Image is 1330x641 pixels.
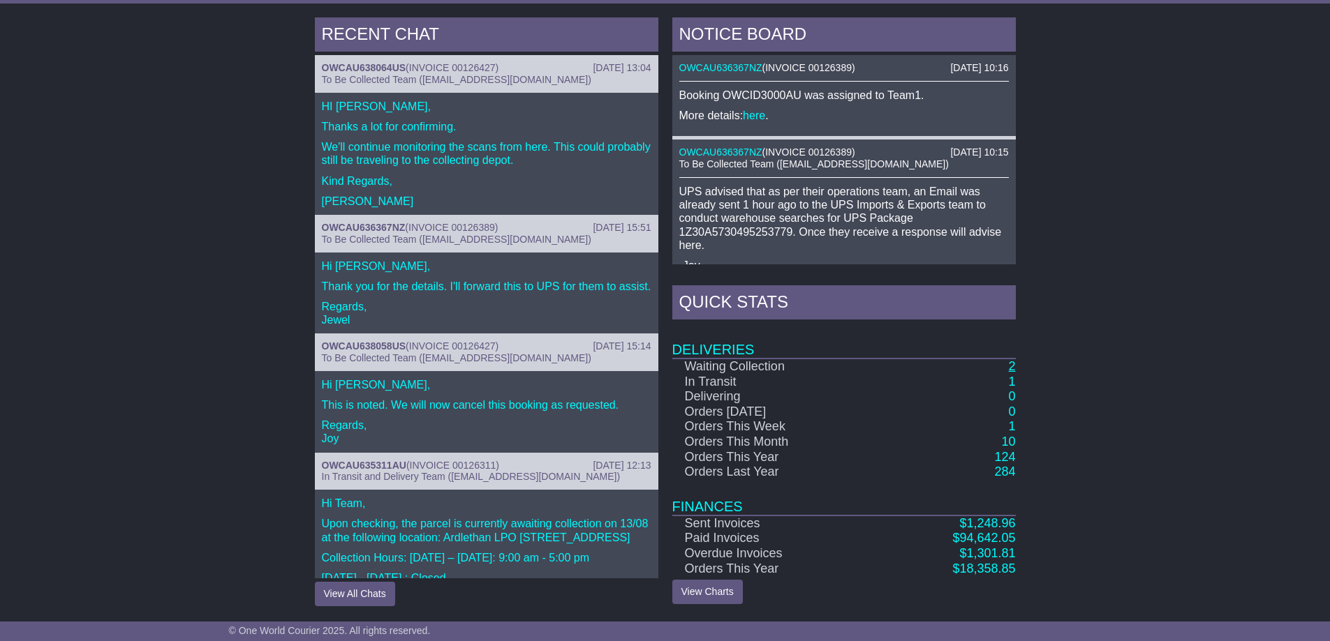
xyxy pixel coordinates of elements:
a: 1 [1008,419,1015,433]
p: Hi [PERSON_NAME], [322,378,651,391]
span: 1,301.81 [966,546,1015,560]
span: © One World Courier 2025. All rights reserved. [229,625,431,636]
span: To Be Collected Team ([EMAIL_ADDRESS][DOMAIN_NAME]) [322,234,591,245]
td: Orders This Month [672,435,880,450]
p: Hi [PERSON_NAME], [322,259,651,273]
td: Sent Invoices [672,515,880,531]
div: Quick Stats [672,285,1016,323]
p: Regards, Joy [322,418,651,445]
td: Waiting Collection [672,359,880,375]
p: We'll continue monitoring the scans from here. This could probably still be traveling to the coll... [322,140,651,167]
span: INVOICE 00126311 [410,460,496,471]
div: ( ) [322,222,651,234]
div: [DATE] 13:04 [593,62,651,74]
div: [DATE] 10:16 [950,62,1008,74]
div: ( ) [679,146,1009,158]
span: INVOICE 00126389 [765,62,852,73]
span: INVOICE 00126427 [409,340,496,352]
td: In Transit [672,375,880,390]
a: OWCAU638064US [322,62,406,73]
p: Regards, Jewel [322,300,651,326]
p: HI [PERSON_NAME], [322,100,651,113]
p: -Joy [679,259,1009,272]
span: In Transit and Delivery Team ([EMAIL_ADDRESS][DOMAIN_NAME]) [322,471,621,482]
button: View All Chats [315,582,395,606]
p: UPS advised that as per their operations team, an Email was already sent 1 hour ago to the UPS Im... [679,185,1009,252]
td: Deliveries [672,323,1016,359]
p: Thanks a lot for confirming. [322,120,651,133]
div: [DATE] 15:14 [593,340,651,352]
div: [DATE] 12:13 [593,460,651,472]
td: Delivering [672,389,880,405]
span: To Be Collected Team ([EMAIL_ADDRESS][DOMAIN_NAME]) [322,74,591,85]
td: Orders Last Year [672,465,880,480]
a: OWCAU638058US [322,340,406,352]
div: [DATE] 10:15 [950,146,1008,158]
span: INVOICE 00126427 [409,62,496,73]
span: To Be Collected Team ([EMAIL_ADDRESS][DOMAIN_NAME]) [322,352,591,363]
td: Orders [DATE] [672,405,880,420]
span: 94,642.05 [959,531,1015,545]
a: OWCAU636367NZ [679,146,762,158]
div: [DATE] 15:51 [593,222,651,234]
p: [PERSON_NAME] [322,195,651,208]
a: 284 [994,465,1015,478]
span: To Be Collected Team ([EMAIL_ADDRESS][DOMAIN_NAME]) [679,158,949,169]
div: RECENT CHAT [315,17,658,55]
a: OWCAU635311AU [322,460,406,471]
p: Booking OWCID3000AU was assigned to Team1. [679,89,1009,102]
div: ( ) [679,62,1009,74]
a: 0 [1008,405,1015,418]
td: Orders This Year [672,450,880,465]
p: Upon checking, the parcel is currently awaiting collection on 13/08 at the following location: Ar... [322,517,651,543]
a: 0 [1008,389,1015,403]
td: Finances [672,480,1016,515]
div: ( ) [322,340,651,352]
a: OWCAU636367NZ [322,222,406,233]
a: here [743,110,765,121]
div: NOTICE BOARD [672,17,1016,55]
span: 1,248.96 [966,516,1015,530]
span: INVOICE 00126389 [408,222,495,233]
span: INVOICE 00126389 [765,146,852,158]
p: More details: . [679,109,1009,122]
a: 10 [1001,435,1015,448]
p: Collection Hours: [DATE] – [DATE]: 9:00 am - 5:00 pm [322,551,651,564]
a: 124 [994,450,1015,464]
a: OWCAU636367NZ [679,62,762,73]
p: Hi Team, [322,497,651,510]
a: 2 [1008,359,1015,373]
td: Overdue Invoices [672,546,880,561]
p: Kind Regards, [322,174,651,188]
a: $18,358.85 [952,561,1015,575]
p: Thank you for the details. I'll forward this to UPS for them to assist. [322,280,651,293]
a: $1,248.96 [959,516,1015,530]
a: View Charts [672,580,743,604]
a: $94,642.05 [952,531,1015,545]
span: 18,358.85 [959,561,1015,575]
a: $1,301.81 [959,546,1015,560]
td: Paid Invoices [672,531,880,546]
td: Orders This Week [672,419,880,435]
td: Orders This Year [672,561,880,577]
p: [DATE] - [DATE] : Closed [322,571,651,585]
div: ( ) [322,62,651,74]
div: ( ) [322,460,651,472]
a: 1 [1008,375,1015,389]
p: This is noted. We will now cancel this booking as requested. [322,398,651,412]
